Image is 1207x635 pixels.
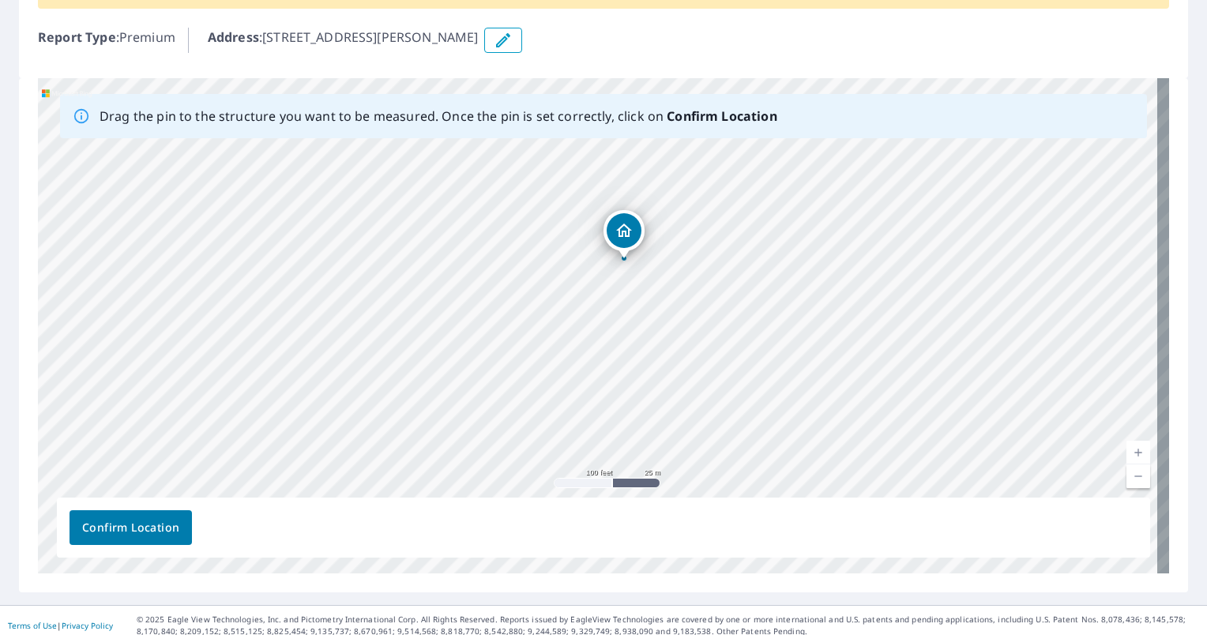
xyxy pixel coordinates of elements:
[82,518,179,538] span: Confirm Location
[603,210,645,259] div: Dropped pin, building 1, Residential property, 101 5th St Cyrus, MN 56323
[38,28,175,53] p: : Premium
[1126,464,1150,488] a: Current Level 18, Zoom Out
[70,510,192,545] button: Confirm Location
[208,28,479,53] p: : [STREET_ADDRESS][PERSON_NAME]
[38,28,116,46] b: Report Type
[100,107,777,126] p: Drag the pin to the structure you want to be measured. Once the pin is set correctly, click on
[62,620,113,631] a: Privacy Policy
[208,28,259,46] b: Address
[8,621,113,630] p: |
[667,107,776,125] b: Confirm Location
[1126,441,1150,464] a: Current Level 18, Zoom In
[8,620,57,631] a: Terms of Use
